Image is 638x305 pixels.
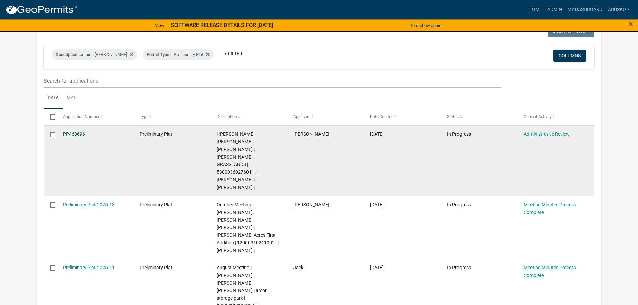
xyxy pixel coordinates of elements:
datatable-header-cell: Description [210,109,287,125]
div: contains [PERSON_NAME] [52,49,137,60]
a: Map [63,88,81,109]
span: In Progress [447,265,471,270]
span: 08/25/2025 [370,131,384,137]
span: October Meeting | Amy Busko, Christopher LeClair, Kyle Westergard | Arvig Acres First Addition | ... [217,202,279,253]
datatable-header-cell: Type [133,109,210,125]
span: | Amy Busko, Christopher LeClair, Kyle Westergard | NELSEN GRASSLANDS | 53000360276011 , | GLENN ... [217,131,258,190]
strong: SOFTWARE RELEASE DETAILS FOR [DATE] [171,22,273,28]
datatable-header-cell: Application Number [57,109,133,125]
datatable-header-cell: Date Created [364,109,440,125]
span: Applicant [293,114,311,119]
datatable-header-cell: Select [44,109,56,125]
span: Description [56,52,77,57]
datatable-header-cell: Current Activity [517,109,594,125]
span: Maverick Larson [293,202,329,207]
span: Date Created [370,114,394,119]
span: 08/21/2025 [370,202,384,207]
span: In Progress [447,131,471,137]
span: Status [447,114,459,119]
a: My Dashboard [565,3,605,16]
a: abusko [605,3,633,16]
a: Preliminary Plat-2025-11 [63,265,115,270]
button: Columns [553,50,586,62]
span: 07/01/2025 [370,265,384,270]
span: In Progress [447,202,471,207]
span: Type [140,114,148,119]
a: Meeting Minutes Process Complete [524,202,576,215]
span: Current Activity [524,114,552,119]
a: Data [44,88,63,109]
input: Search for applications [44,74,501,88]
span: Preliminary Plat [140,202,172,207]
span: Application Number [63,114,99,119]
a: Administrative Review [524,131,570,137]
a: PP468696 [63,131,85,137]
a: View [152,20,167,31]
a: Meeting Minutes Process Complete [524,265,576,278]
a: Admin [545,3,565,16]
span: Permit Type [147,52,169,57]
div: is Preliminary Plat [143,49,214,60]
a: + Filter [219,48,248,60]
span: Preliminary Plat [140,265,172,270]
span: × [629,19,633,29]
span: William Traiser [293,131,329,137]
button: Close [629,20,633,28]
span: Jack [293,265,303,270]
datatable-header-cell: Applicant [287,109,364,125]
button: Don't show again [407,20,444,31]
a: Preliminary Plat-2025-13 [63,202,115,207]
a: Home [526,3,545,16]
datatable-header-cell: Status [441,109,517,125]
span: Description [217,114,237,119]
span: Preliminary Plat [140,131,172,137]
